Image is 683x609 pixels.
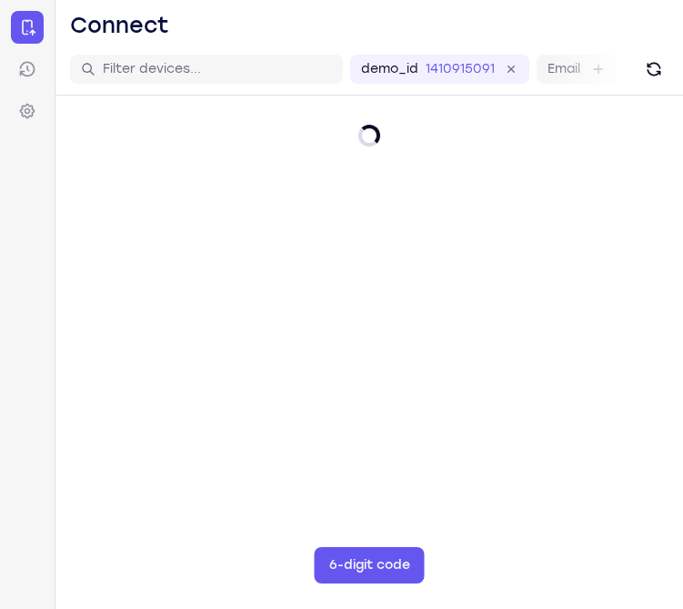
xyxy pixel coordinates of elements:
input: Filter devices... [103,60,332,78]
a: Sessions [11,53,44,86]
button: 6-digit code [315,547,425,584]
label: demo_id [361,60,418,78]
a: Connect [11,11,44,44]
a: Settings [11,95,44,127]
button: Refresh [639,55,668,84]
h1: Connect [70,11,169,40]
label: Email [547,60,580,78]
